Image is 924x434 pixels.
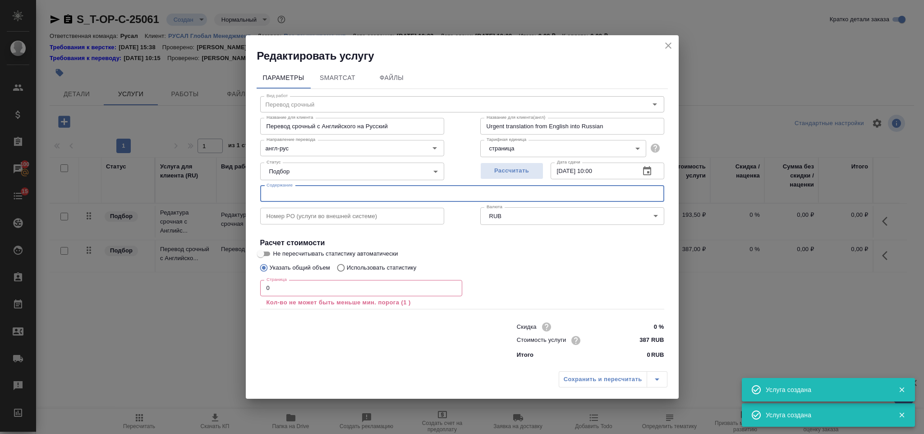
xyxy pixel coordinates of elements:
span: SmartCat [316,72,359,84]
div: RUB [480,207,664,224]
p: Указать общий объем [270,263,330,272]
input: ✎ Введи что-нибудь [630,320,664,333]
button: Open [428,142,441,154]
input: ✎ Введи что-нибудь [630,334,664,347]
p: Скидка [517,322,537,331]
div: Услуга создана [766,411,885,420]
div: Подбор [260,163,444,180]
span: Рассчитать [485,166,538,176]
span: Файлы [370,72,414,84]
button: close [662,39,675,52]
div: страница [480,140,646,157]
div: Услуга создана [766,385,885,394]
div: split button [559,371,667,387]
button: RUB [487,212,504,220]
button: Закрыть [892,386,911,394]
button: страница [487,145,517,152]
span: Параметры [262,72,305,84]
h2: Редактировать услугу [257,49,679,63]
p: RUB [651,350,664,359]
button: Закрыть [892,411,911,419]
p: Стоимость услуги [517,336,566,345]
p: Использовать статистику [347,263,417,272]
p: 0 [647,350,650,359]
button: Рассчитать [480,163,543,179]
h4: Расчет стоимости [260,238,664,248]
p: Кол-во не может быть меньше мин. порога (1 ) [267,298,456,307]
p: Итого [517,350,533,359]
button: Подбор [267,168,293,175]
span: Не пересчитывать статистику автоматически [273,249,398,258]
